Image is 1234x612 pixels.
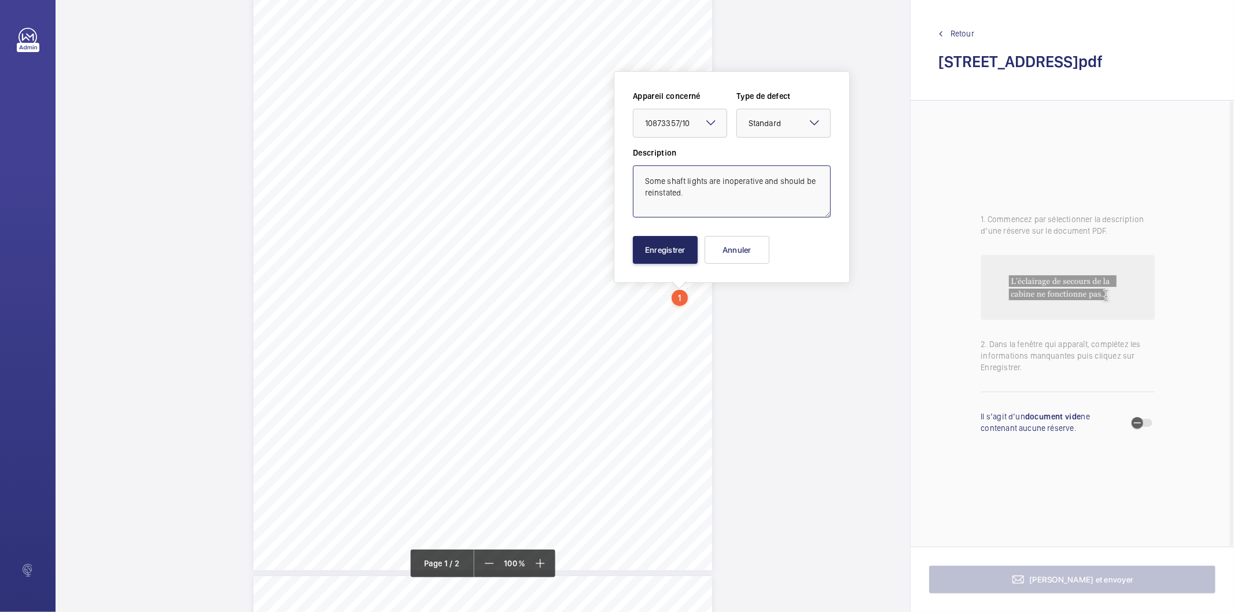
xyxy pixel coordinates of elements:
strong: document vide [1025,412,1081,421]
h2: 67-71 Goswell Road.pdf [938,51,1206,72]
label: Description [633,147,831,158]
button: Annuler [705,236,769,264]
p: 1. Commencez par sélectionner la description d’une réserve sur le document PDF. [981,213,1155,237]
label: Appareil concerné [633,90,727,102]
span: [PERSON_NAME] et envoyer [1030,575,1134,584]
span: Standard [749,119,781,128]
span: 10873357/10 [645,119,690,128]
span: 100 % [499,559,530,567]
button: [PERSON_NAME] et envoyer [929,566,1215,593]
span: Retour [951,28,974,39]
p: Il s’agit d’un ne contenant aucune réserve. [981,411,1126,434]
p: 2. Dans la fenêtre qui apparaît, complétez les informations manquantes puis cliquez sur Enregistrer. [981,338,1155,373]
div: Page 1 / 2 [410,550,474,577]
img: audit-report-lines-placeholder.png [981,255,1155,320]
button: Enregistrer [633,236,698,264]
a: Retour [938,28,1206,39]
label: Type de defect [736,90,831,102]
div: 1 [672,290,688,306]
